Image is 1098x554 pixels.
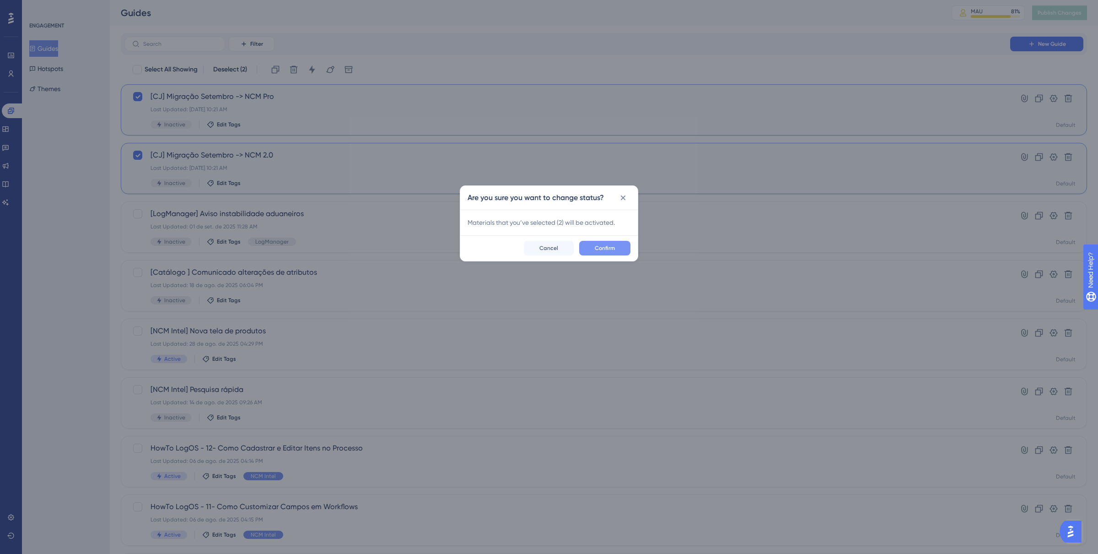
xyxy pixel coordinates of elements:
[468,192,604,203] h2: Are you sure you want to change status?
[22,2,57,13] span: Need Help?
[539,244,558,252] span: Cancel
[468,219,615,226] span: Materials that you’ve selected ( 2 ) will be activated.
[1060,518,1087,545] iframe: UserGuiding AI Assistant Launcher
[595,244,615,252] span: Confirm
